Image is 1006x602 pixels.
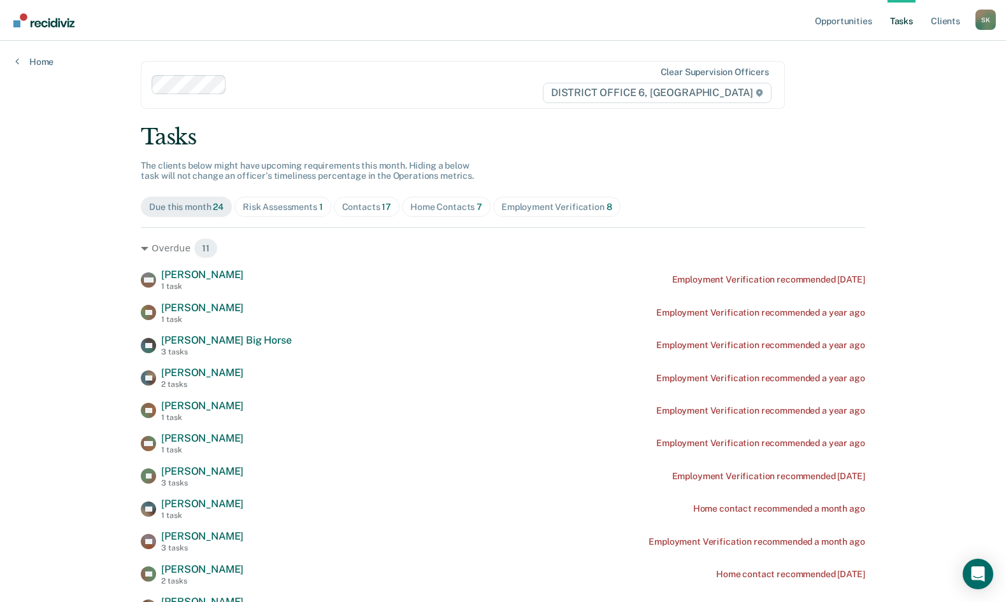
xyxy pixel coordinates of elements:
span: 11 [194,238,218,258]
span: The clients below might have upcoming requirements this month. Hiding a below task will not chang... [141,160,474,181]
div: Employment Verification recommended a month ago [649,536,865,547]
div: Employment Verification recommended a year ago [656,373,865,384]
span: [PERSON_NAME] Big Horse [161,334,291,346]
span: DISTRICT OFFICE 6, [GEOGRAPHIC_DATA] [543,83,772,103]
div: 1 task [161,511,243,520]
span: [PERSON_NAME] [161,432,243,444]
span: [PERSON_NAME] [161,269,243,281]
button: Profile dropdown button [975,10,996,30]
span: [PERSON_NAME] [161,367,243,379]
span: [PERSON_NAME] [161,400,243,412]
div: 2 tasks [161,577,243,585]
span: [PERSON_NAME] [161,530,243,542]
div: 2 tasks [161,380,243,389]
div: 1 task [161,315,243,324]
span: 7 [477,202,482,212]
div: Employment Verification recommended a year ago [656,438,865,449]
div: 1 task [161,282,243,291]
div: 3 tasks [161,347,291,356]
div: Employment Verification recommended a year ago [656,307,865,318]
div: Clear supervision officers [661,67,769,78]
span: 24 [213,202,224,212]
div: Employment Verification recommended [DATE] [672,274,865,285]
a: Home [15,56,54,67]
div: Overdue 11 [141,238,865,258]
div: Employment Verification recommended a year ago [656,340,865,351]
div: Employment Verification recommended a year ago [656,405,865,416]
div: Home Contacts [410,202,482,213]
span: [PERSON_NAME] [161,498,243,510]
div: S K [975,10,996,30]
div: Open Intercom Messenger [963,559,993,589]
div: Contacts [342,202,392,213]
div: Home contact recommended a month ago [693,503,865,514]
span: [PERSON_NAME] [161,563,243,575]
span: 8 [607,202,612,212]
span: [PERSON_NAME] [161,302,243,314]
span: 17 [382,202,391,212]
img: Recidiviz [13,13,75,27]
span: 1 [319,202,323,212]
div: Risk Assessments [243,202,323,213]
div: Home contact recommended [DATE] [716,569,865,580]
div: 3 tasks [161,543,243,552]
div: 1 task [161,413,243,422]
div: Due this month [149,202,224,213]
div: Tasks [141,124,865,150]
div: Employment Verification [501,202,612,213]
div: 1 task [161,445,243,454]
div: Employment Verification recommended [DATE] [672,471,865,482]
div: 3 tasks [161,479,243,487]
span: [PERSON_NAME] [161,465,243,477]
